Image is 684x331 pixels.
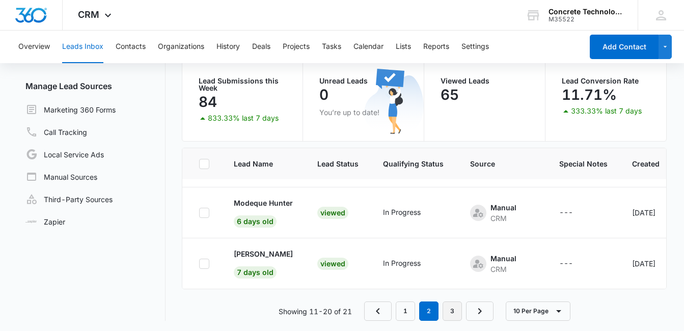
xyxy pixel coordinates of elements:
[364,301,392,321] a: Previous Page
[490,253,516,264] div: Manual
[559,258,573,270] div: ---
[25,216,65,227] a: Zapier
[319,77,407,85] p: Unread Leads
[470,158,535,169] span: Source
[319,107,407,118] p: You’re up to date!
[396,301,415,321] a: Page 1
[490,213,516,224] div: CRM
[383,258,421,268] div: In Progress
[25,126,87,138] a: Call Tracking
[549,8,623,16] div: account name
[364,301,494,321] nav: Pagination
[216,31,240,63] button: History
[283,31,310,63] button: Projects
[383,207,439,219] div: - - Select to Edit Field
[632,258,660,269] div: [DATE]
[470,202,535,224] div: - - Select to Edit Field
[490,264,516,274] div: CRM
[116,31,146,63] button: Contacts
[396,31,411,63] button: Lists
[317,259,348,268] a: Viewed
[234,249,293,259] p: [PERSON_NAME]
[461,31,489,63] button: Settings
[383,158,446,169] span: Qualifying Status
[25,193,113,205] a: Third-Party Sources
[559,207,573,219] div: ---
[443,301,462,321] a: Page 3
[466,301,494,321] a: Next Page
[559,207,591,219] div: - - Select to Edit Field
[353,31,384,63] button: Calendar
[199,94,217,110] p: 84
[590,35,659,59] button: Add Contact
[199,77,287,92] p: Lead Submissions this Week
[62,31,103,63] button: Leads Inbox
[562,77,650,85] p: Lead Conversion Rate
[383,207,421,217] div: In Progress
[317,158,359,169] span: Lead Status
[25,171,97,183] a: Manual Sources
[234,266,277,279] span: 7 days old
[234,215,277,228] span: 6 days old
[632,158,660,169] span: Created
[234,198,293,208] p: Modeque Hunter
[490,202,516,213] div: Manual
[317,207,348,219] div: Viewed
[25,103,116,116] a: Marketing 360 Forms
[383,258,439,270] div: - - Select to Edit Field
[319,87,329,103] p: 0
[234,158,293,169] span: Lead Name
[423,31,449,63] button: Reports
[158,31,204,63] button: Organizations
[317,208,348,217] a: Viewed
[17,80,166,92] h3: Manage Lead Sources
[470,253,535,274] div: - - Select to Edit Field
[562,87,617,103] p: 11.71%
[571,107,642,115] p: 333.33% last 7 days
[18,31,50,63] button: Overview
[441,77,529,85] p: Viewed Leads
[234,249,293,277] a: [PERSON_NAME]7 days old
[506,301,570,321] button: 10 Per Page
[252,31,270,63] button: Deals
[559,258,591,270] div: - - Select to Edit Field
[25,148,104,160] a: Local Service Ads
[317,258,348,270] div: Viewed
[322,31,341,63] button: Tasks
[549,16,623,23] div: account id
[78,9,99,20] span: CRM
[441,87,459,103] p: 65
[559,158,608,169] span: Special Notes
[208,115,279,122] p: 833.33% last 7 days
[632,207,660,218] div: [DATE]
[279,306,352,317] p: Showing 11-20 of 21
[234,198,293,226] a: Modeque Hunter6 days old
[419,301,439,321] em: 2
